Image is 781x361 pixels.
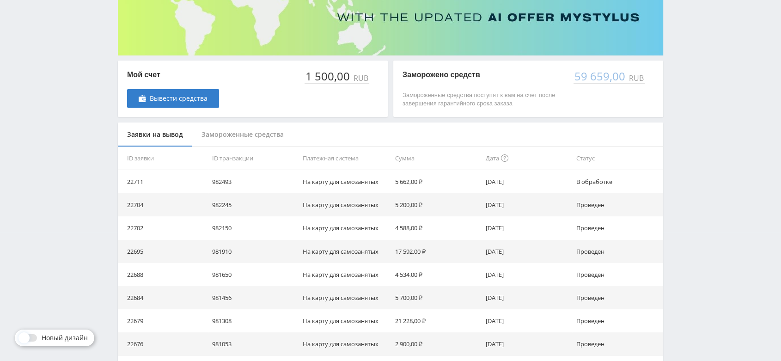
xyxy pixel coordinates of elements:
[391,170,482,193] td: 5 662,00 ₽
[627,74,645,82] div: RUB
[208,240,299,263] td: 981910
[299,309,391,332] td: На карту для самозанятых
[208,309,299,332] td: 981308
[299,170,391,193] td: На карту для самозанятых
[150,95,207,102] span: Вывести средства
[127,70,219,80] p: Мой счет
[299,193,391,216] td: На карту для самозанятых
[118,286,208,309] td: 22684
[391,193,482,216] td: 5 200,00 ₽
[192,122,293,147] div: Замороженные средства
[208,216,299,239] td: 982150
[573,332,663,355] td: Проведен
[574,70,627,83] div: 59 659,00
[299,332,391,355] td: На карту для самозанятых
[118,263,208,286] td: 22688
[118,147,208,170] th: ID заявки
[573,240,663,263] td: Проведен
[391,240,482,263] td: 17 592,00 ₽
[482,263,573,286] td: [DATE]
[482,240,573,263] td: [DATE]
[482,332,573,355] td: [DATE]
[118,309,208,332] td: 22679
[299,240,391,263] td: На карту для самозанятых
[573,147,663,170] th: Статус
[391,147,482,170] th: Сумма
[118,332,208,355] td: 22676
[118,216,208,239] td: 22702
[482,309,573,332] td: [DATE]
[305,70,352,83] div: 1 500,00
[208,263,299,286] td: 981650
[482,193,573,216] td: [DATE]
[391,286,482,309] td: 5 700,00 ₽
[482,170,573,193] td: [DATE]
[403,70,564,80] p: Заморожено средств
[391,263,482,286] td: 4 534,00 ₽
[352,74,369,82] div: RUB
[573,263,663,286] td: Проведен
[208,170,299,193] td: 982493
[482,286,573,309] td: [DATE]
[391,216,482,239] td: 4 588,00 ₽
[299,147,391,170] th: Платежная система
[118,122,192,147] div: Заявки на вывод
[127,89,219,108] a: Вывести средства
[573,193,663,216] td: Проведен
[118,240,208,263] td: 22695
[208,147,299,170] th: ID транзакции
[299,263,391,286] td: На карту для самозанятых
[573,286,663,309] td: Проведен
[403,91,564,108] p: Замороженные средства поступят к вам на счет после завершения гарантийного срока заказа
[299,216,391,239] td: На карту для самозанятых
[391,332,482,355] td: 2 900,00 ₽
[391,309,482,332] td: 21 228,00 ₽
[573,216,663,239] td: Проведен
[482,216,573,239] td: [DATE]
[299,286,391,309] td: На карту для самозанятых
[208,193,299,216] td: 982245
[208,286,299,309] td: 981456
[42,334,88,342] span: Новый дизайн
[118,193,208,216] td: 22704
[208,332,299,355] td: 981053
[118,170,208,193] td: 22711
[573,309,663,332] td: Проведен
[482,147,573,170] th: Дата
[573,170,663,193] td: В обработке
